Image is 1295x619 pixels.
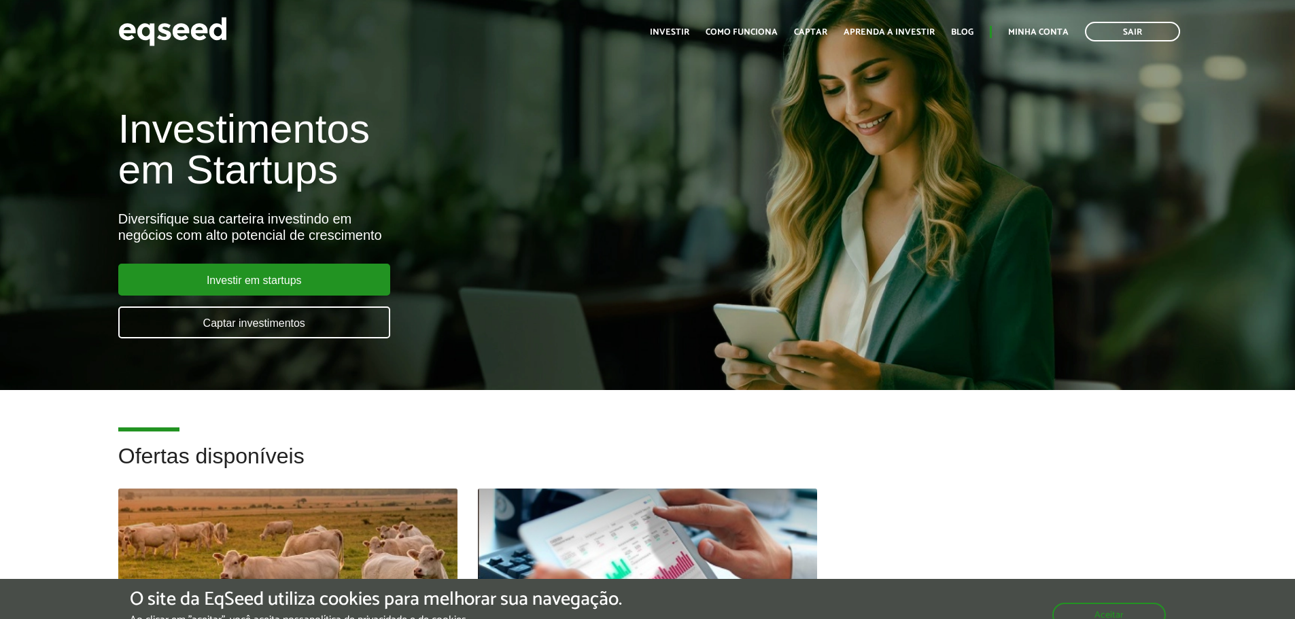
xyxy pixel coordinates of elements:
[844,28,935,37] a: Aprenda a investir
[118,264,390,296] a: Investir em startups
[118,109,746,190] h1: Investimentos em Startups
[118,211,746,243] div: Diversifique sua carteira investindo em negócios com alto potencial de crescimento
[794,28,827,37] a: Captar
[130,589,622,610] h5: O site da EqSeed utiliza cookies para melhorar sua navegação.
[118,306,390,338] a: Captar investimentos
[1008,28,1069,37] a: Minha conta
[118,444,1177,489] h2: Ofertas disponíveis
[951,28,973,37] a: Blog
[1085,22,1180,41] a: Sair
[118,14,227,50] img: EqSeed
[706,28,778,37] a: Como funciona
[650,28,689,37] a: Investir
